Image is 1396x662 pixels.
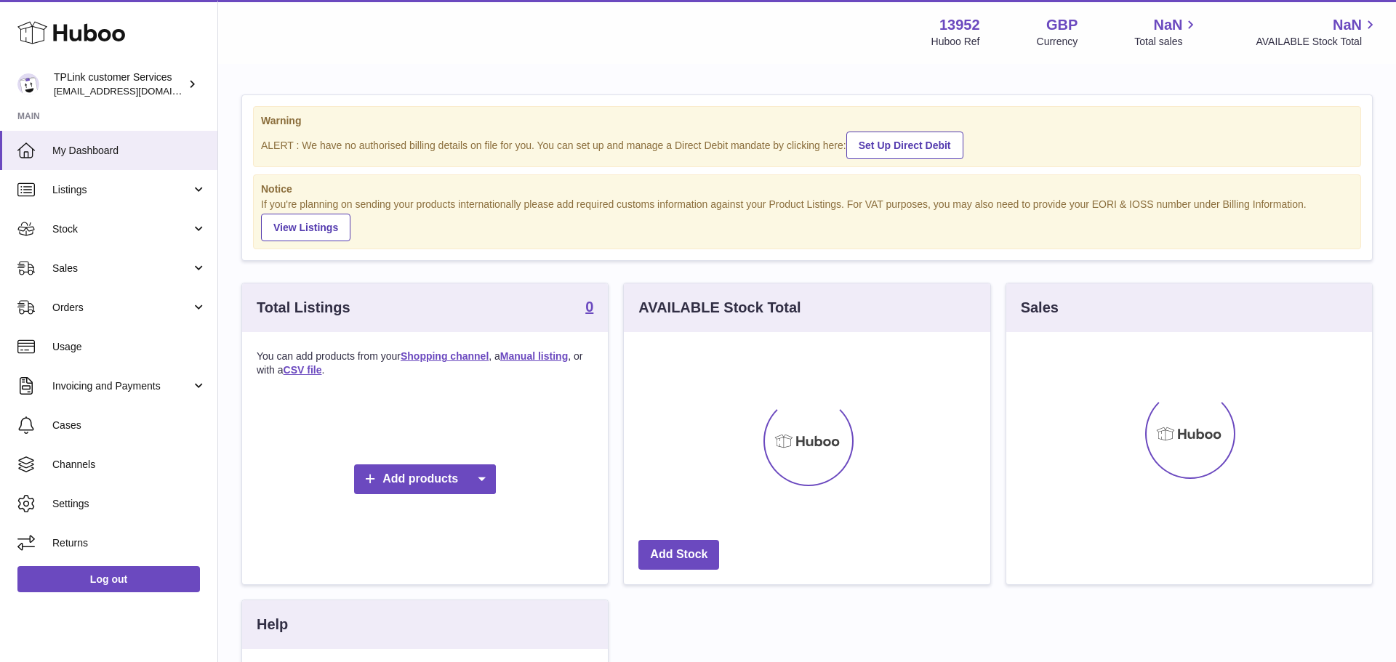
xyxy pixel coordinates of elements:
[939,15,980,35] strong: 13952
[52,419,206,432] span: Cases
[585,299,593,314] strong: 0
[585,299,593,317] a: 0
[1256,35,1379,49] span: AVAILABLE Stock Total
[261,114,1353,128] strong: Warning
[1134,35,1199,49] span: Total sales
[1153,15,1182,35] span: NaN
[1037,35,1078,49] div: Currency
[1021,298,1059,318] h3: Sales
[52,262,191,275] span: Sales
[54,70,185,98] div: TPLink customer Services
[52,379,191,393] span: Invoicing and Payments
[500,350,568,362] a: Manual listing
[931,35,980,49] div: Huboo Ref
[52,144,206,158] span: My Dashboard
[638,540,719,570] a: Add Stock
[52,222,191,236] span: Stock
[261,182,1353,196] strong: Notice
[1256,15,1379,49] a: NaN AVAILABLE Stock Total
[52,301,191,315] span: Orders
[17,73,39,95] img: internalAdmin-13952@internal.huboo.com
[52,536,206,550] span: Returns
[354,464,496,494] a: Add products
[1333,15,1362,35] span: NaN
[1046,15,1078,35] strong: GBP
[401,350,489,362] a: Shopping channel
[846,132,963,159] a: Set Up Direct Debit
[261,214,350,241] a: View Listings
[284,364,322,376] a: CSV file
[54,85,214,97] span: [EMAIL_ADDRESS][DOMAIN_NAME]
[261,198,1353,241] div: If you're planning on sending your products internationally please add required customs informati...
[261,129,1353,159] div: ALERT : We have no authorised billing details on file for you. You can set up and manage a Direct...
[638,298,801,318] h3: AVAILABLE Stock Total
[257,350,593,377] p: You can add products from your , a , or with a .
[52,183,191,197] span: Listings
[52,458,206,472] span: Channels
[17,566,200,592] a: Log out
[257,615,288,634] h3: Help
[257,298,350,318] h3: Total Listings
[52,497,206,511] span: Settings
[52,340,206,354] span: Usage
[1134,15,1199,49] a: NaN Total sales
